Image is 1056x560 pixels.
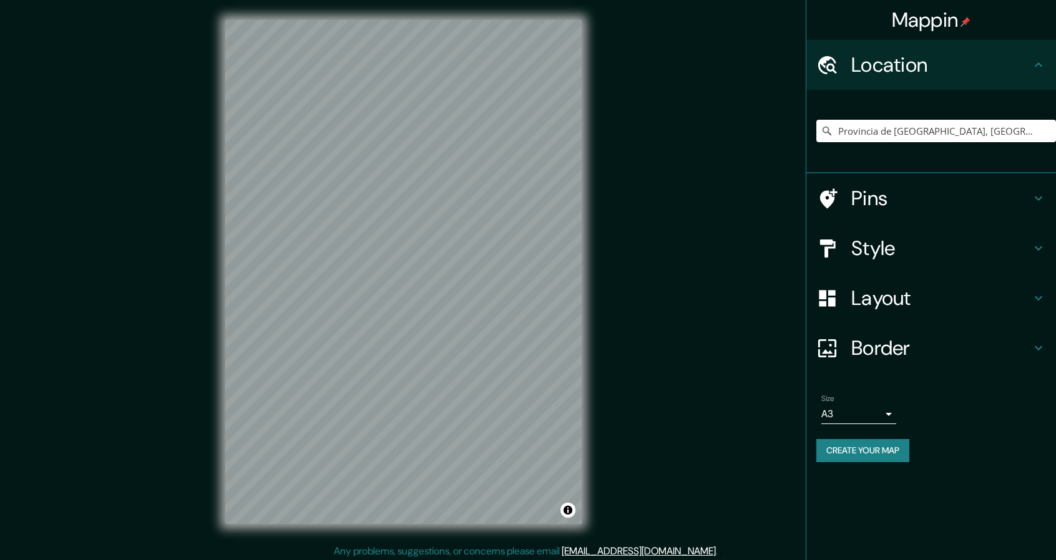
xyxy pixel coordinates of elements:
[806,273,1056,323] div: Layout
[945,511,1042,546] iframe: Help widget launcher
[816,120,1056,142] input: Pick your city or area
[851,52,1031,77] h4: Location
[560,503,575,518] button: Toggle attribution
[718,544,720,559] div: .
[851,336,1031,360] h4: Border
[806,173,1056,223] div: Pins
[851,186,1031,211] h4: Pins
[851,236,1031,261] h4: Style
[851,286,1031,311] h4: Layout
[225,20,582,524] canvas: Map
[806,40,1056,90] div: Location
[806,223,1056,273] div: Style
[816,439,909,462] button: Create your map
[562,544,716,558] a: [EMAIL_ADDRESS][DOMAIN_NAME]
[334,544,718,559] p: Any problems, suggestions, or concerns please email .
[961,17,970,27] img: pin-icon.png
[892,7,971,32] h4: Mappin
[806,323,1056,373] div: Border
[720,544,722,559] div: .
[821,393,834,404] label: Size
[821,404,896,424] div: A3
